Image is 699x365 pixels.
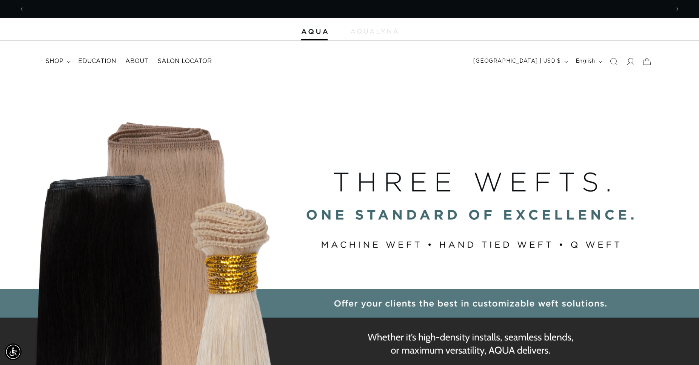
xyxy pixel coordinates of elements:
[13,2,30,16] button: Previous announcement
[605,53,622,70] summary: Search
[669,2,686,16] button: Next announcement
[5,343,22,360] div: Accessibility Menu
[74,53,121,70] a: Education
[576,57,595,65] span: English
[351,29,398,34] img: aqualyna.com
[121,53,153,70] a: About
[125,57,148,65] span: About
[301,29,328,34] img: Aqua Hair Extensions
[661,329,699,365] iframe: Chat Widget
[571,54,605,69] button: English
[41,53,74,70] summary: shop
[469,54,571,69] button: [GEOGRAPHIC_DATA] | USD $
[473,57,561,65] span: [GEOGRAPHIC_DATA] | USD $
[153,53,216,70] a: Salon Locator
[45,57,63,65] span: shop
[157,57,212,65] span: Salon Locator
[78,57,116,65] span: Education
